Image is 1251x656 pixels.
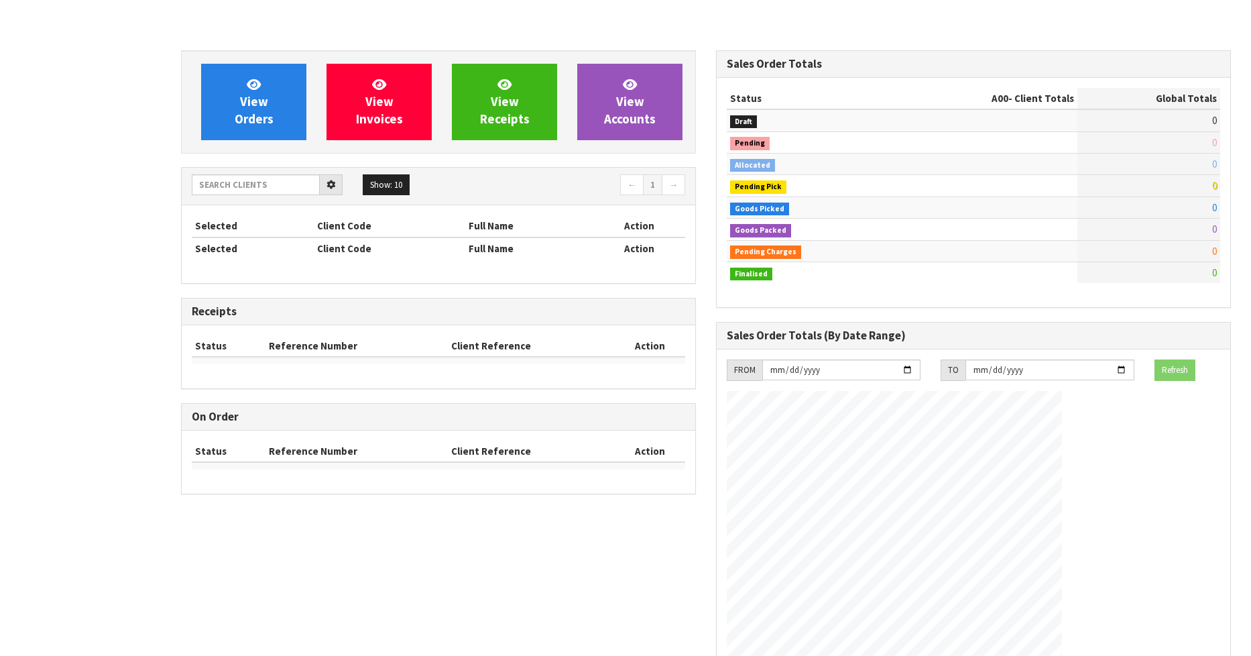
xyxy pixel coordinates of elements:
input: Search clients [192,174,320,195]
th: Status [727,88,890,109]
a: ViewInvoices [326,64,432,140]
th: Selected [192,215,314,237]
th: Reference Number [265,335,449,357]
span: 0 [1212,114,1217,127]
th: Selected [192,237,314,259]
button: Refresh [1154,360,1195,381]
a: ViewAccounts [577,64,682,140]
span: 0 [1212,136,1217,149]
span: Pending Pick [730,180,786,194]
h3: Sales Order Totals [727,58,1220,70]
h3: Receipts [192,305,685,318]
nav: Page navigation [449,174,685,198]
th: Global Totals [1077,88,1220,109]
span: Pending [730,137,770,150]
span: A00 [992,92,1008,105]
span: View Invoices [356,76,403,127]
span: 0 [1212,245,1217,258]
a: ViewOrders [201,64,306,140]
th: Status [192,335,265,357]
h3: Sales Order Totals (By Date Range) [727,329,1220,342]
th: Action [593,237,685,259]
span: 0 [1212,223,1217,235]
span: Goods Picked [730,203,789,216]
th: Client Code [314,215,465,237]
th: Action [593,215,685,237]
span: 0 [1212,266,1217,279]
th: Action [614,441,685,462]
span: View Accounts [604,76,656,127]
th: - Client Totals [890,88,1077,109]
span: Draft [730,115,757,129]
th: Full Name [465,237,593,259]
span: Finalised [730,268,772,281]
div: TO [941,360,965,381]
span: View Receipts [480,76,530,127]
h3: On Order [192,411,685,423]
th: Full Name [465,215,593,237]
span: 0 [1212,179,1217,192]
span: Goods Packed [730,224,791,237]
th: Client Reference [448,441,614,462]
span: View Orders [235,76,274,127]
th: Status [192,441,265,462]
span: 0 [1212,158,1217,170]
span: Allocated [730,159,775,172]
a: ← [620,174,644,196]
button: Show: 10 [363,174,410,196]
div: FROM [727,360,762,381]
th: Client Code [314,237,465,259]
th: Client Reference [448,335,614,357]
span: 0 [1212,201,1217,214]
a: ViewReceipts [452,64,557,140]
th: Reference Number [265,441,449,462]
span: Pending Charges [730,245,801,259]
a: → [662,174,685,196]
a: 1 [643,174,662,196]
th: Action [614,335,685,357]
